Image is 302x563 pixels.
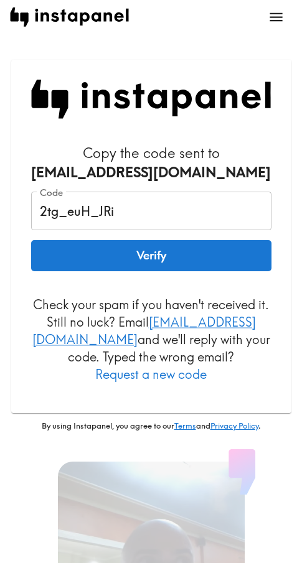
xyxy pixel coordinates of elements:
[10,7,129,27] img: instapanel
[31,296,271,383] p: Check your spam if you haven't received it. Still no luck? Email and we'll reply with your code. ...
[40,186,63,200] label: Code
[31,192,271,230] input: xxx_xxx_xxx
[32,314,256,347] a: [EMAIL_ADDRESS][DOMAIN_NAME]
[174,421,196,430] a: Terms
[95,366,207,383] button: Request a new code
[260,1,292,33] button: open menu
[31,163,271,182] div: [EMAIL_ADDRESS][DOMAIN_NAME]
[31,240,271,271] button: Verify
[210,421,258,430] a: Privacy Policy
[11,421,291,432] p: By using Instapanel, you agree to our and .
[31,144,271,182] h6: Copy the code sent to
[31,80,271,119] img: Instapanel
